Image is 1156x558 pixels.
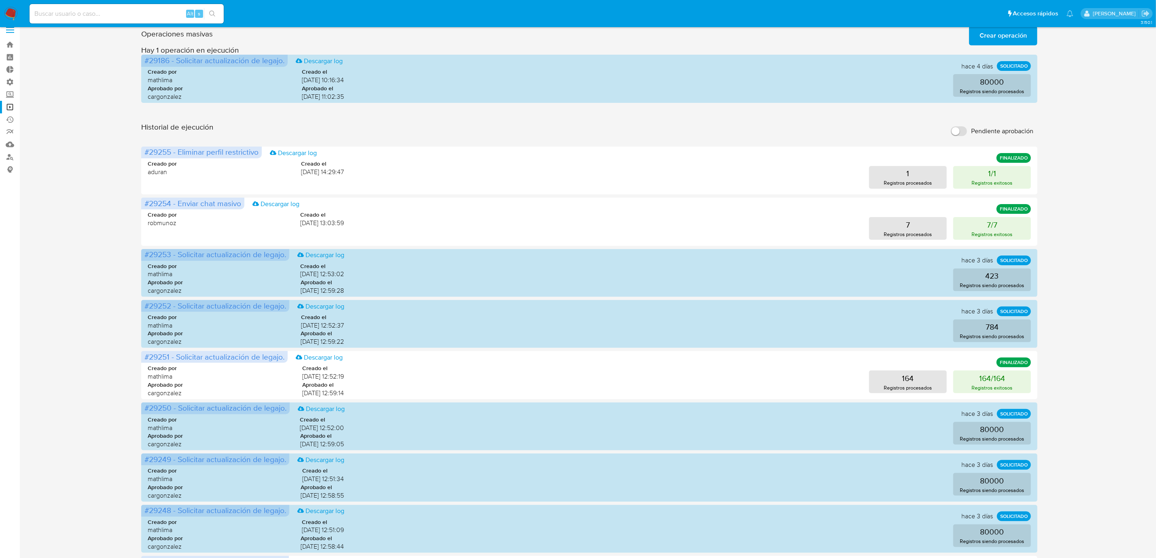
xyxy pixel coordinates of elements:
a: Salir [1141,9,1150,18]
input: Buscar usuario o caso... [30,9,224,19]
span: Alt [187,10,193,17]
a: Notificaciones [1067,10,1073,17]
span: s [198,10,200,17]
span: 3.150.1 [1141,19,1152,26]
span: Accesos rápidos [1013,9,1058,18]
button: search-icon [204,8,221,19]
p: alan.sanchez@mercadolibre.com [1093,10,1139,17]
